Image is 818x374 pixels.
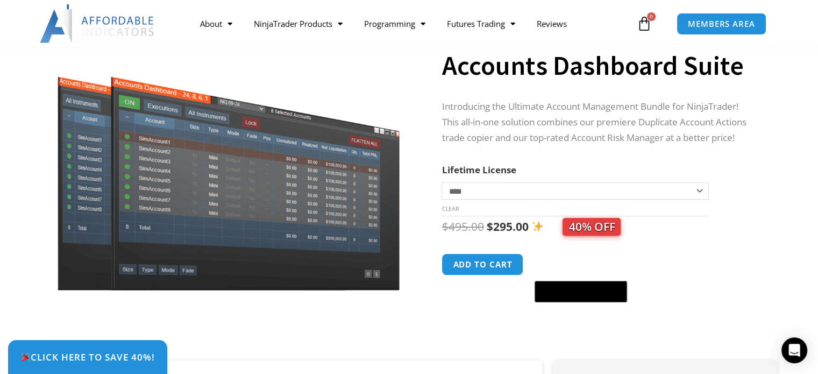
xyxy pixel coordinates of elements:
[353,11,436,36] a: Programming
[442,99,756,146] p: Introducing the Ultimate Account Management Bundle for NinjaTrader! This all-in-one solution comb...
[20,352,155,362] span: Click Here to save 40%!
[535,281,627,302] button: Buy with GPay
[526,11,578,36] a: Reviews
[8,340,167,374] a: 🎉Click Here to save 40%!
[442,164,516,176] label: Lifetime License
[442,253,523,276] button: Add to cart
[781,337,807,363] div: Open Intercom Messenger
[436,11,526,36] a: Futures Trading
[442,309,756,319] iframe: PayPal Message 1
[486,219,528,234] bdi: 295.00
[486,219,493,234] span: $
[688,20,755,28] span: MEMBERS AREA
[532,221,543,232] img: ✨
[442,47,756,84] h1: Accounts Dashboard Suite
[532,252,629,278] iframe: Secure express checkout frame
[563,218,621,236] span: 40% OFF
[647,12,656,21] span: 0
[442,219,448,234] span: $
[243,11,353,36] a: NinjaTrader Products
[189,11,243,36] a: About
[21,352,30,362] img: 🎉
[442,205,458,213] a: Clear options
[442,219,483,234] bdi: 495.00
[621,8,668,39] a: 0
[677,13,766,35] a: MEMBERS AREA
[40,4,155,43] img: LogoAI | Affordable Indicators – NinjaTrader
[189,11,634,36] nav: Menu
